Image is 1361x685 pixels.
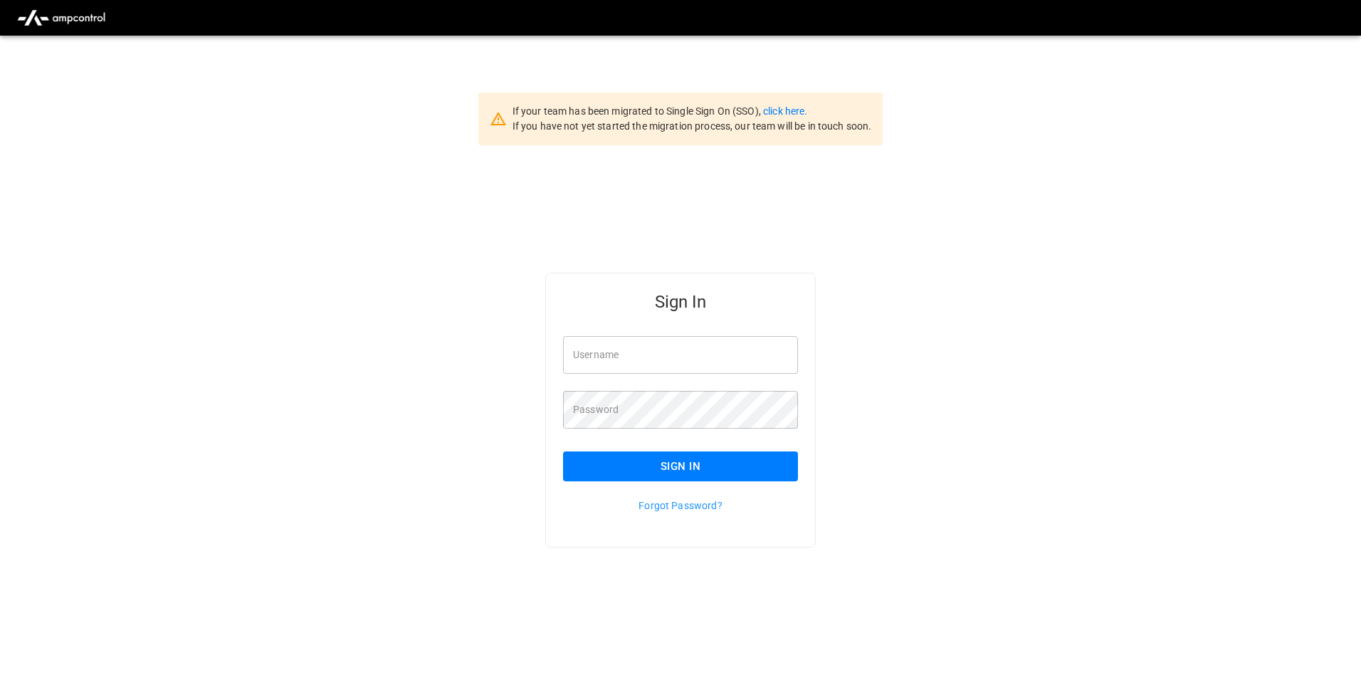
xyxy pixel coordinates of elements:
[763,105,807,117] a: click here.
[563,291,798,313] h5: Sign In
[563,451,798,481] button: Sign In
[513,105,763,117] span: If your team has been migrated to Single Sign On (SSO),
[11,4,111,31] img: ampcontrol.io logo
[563,498,798,513] p: Forgot Password?
[513,120,872,132] span: If you have not yet started the migration process, our team will be in touch soon.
